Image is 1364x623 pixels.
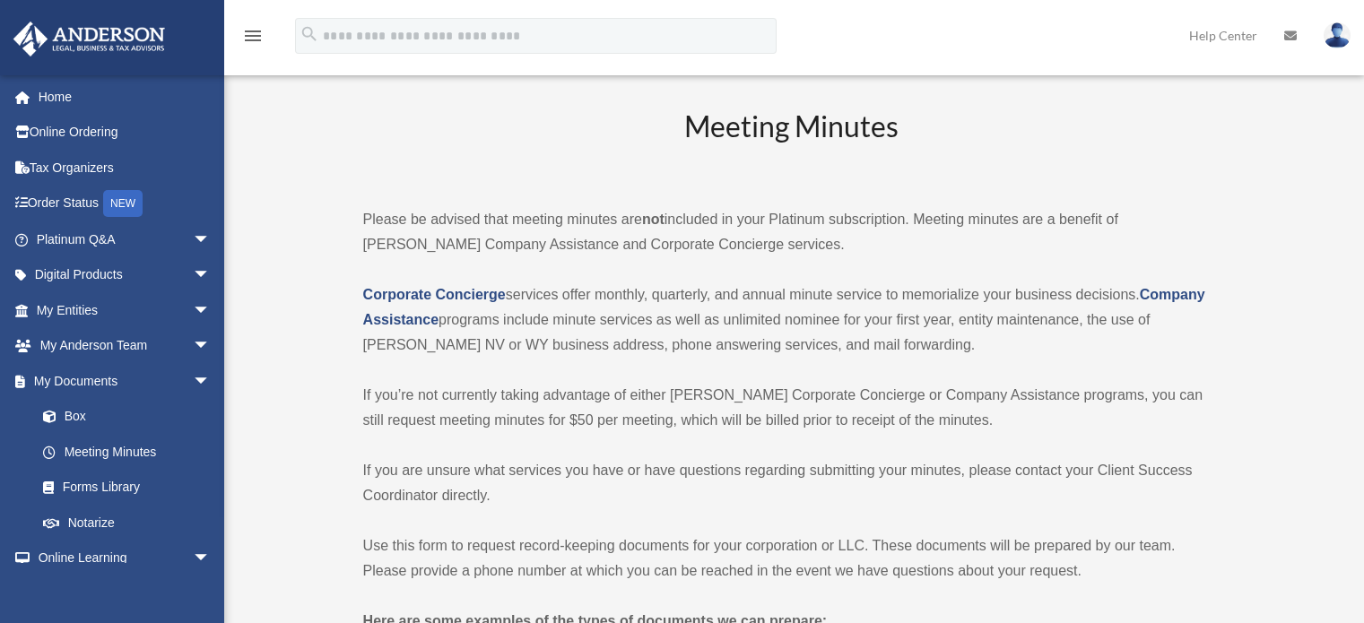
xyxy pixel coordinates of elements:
a: Corporate Concierge [363,287,506,302]
a: My Anderson Teamarrow_drop_down [13,328,238,364]
a: Home [13,79,238,115]
p: Use this form to request record-keeping documents for your corporation or LLC. These documents wi... [363,533,1221,584]
img: Anderson Advisors Platinum Portal [8,22,170,56]
a: Box [25,399,238,435]
a: Platinum Q&Aarrow_drop_down [13,221,238,257]
i: menu [242,25,264,47]
a: Meeting Minutes [25,434,229,470]
p: If you are unsure what services you have or have questions regarding submitting your minutes, ple... [363,458,1221,508]
a: My Entitiesarrow_drop_down [13,292,238,328]
a: Company Assistance [363,287,1205,327]
a: Forms Library [25,470,238,506]
a: My Documentsarrow_drop_down [13,363,238,399]
a: menu [242,31,264,47]
span: arrow_drop_down [193,363,229,400]
p: If you’re not currently taking advantage of either [PERSON_NAME] Corporate Concierge or Company A... [363,383,1221,433]
h2: Meeting Minutes [363,107,1221,181]
a: Digital Productsarrow_drop_down [13,257,238,293]
a: Online Learningarrow_drop_down [13,541,238,576]
i: search [300,24,319,44]
a: Online Ordering [13,115,238,151]
div: NEW [103,190,143,217]
span: arrow_drop_down [193,541,229,577]
span: arrow_drop_down [193,221,229,258]
p: services offer monthly, quarterly, and annual minute service to memorialize your business decisio... [363,282,1221,358]
span: arrow_drop_down [193,257,229,294]
span: arrow_drop_down [193,328,229,365]
a: Notarize [25,505,238,541]
a: Tax Organizers [13,150,238,186]
img: User Pic [1324,22,1351,48]
p: Please be advised that meeting minutes are included in your Platinum subscription. Meeting minute... [363,207,1221,257]
span: arrow_drop_down [193,292,229,329]
a: Order StatusNEW [13,186,238,222]
strong: not [642,212,665,227]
